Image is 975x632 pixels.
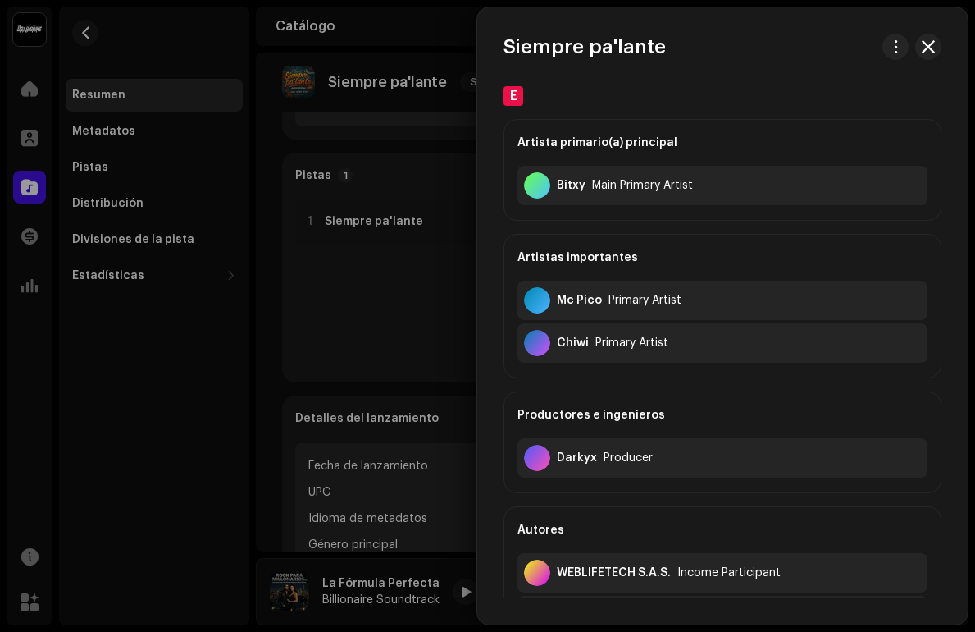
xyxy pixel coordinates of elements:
[557,451,597,465] div: Darkyx
[557,179,585,192] div: Bitxy
[503,86,523,106] div: E
[503,34,666,60] h3: Siempre pa'lante
[517,120,927,166] div: Artista primario(a) principal
[557,294,602,307] div: Mc Pico
[557,566,671,579] div: WEBLIFETECH S.A.S.
[517,392,927,438] div: Productores e ingenieros
[557,337,589,350] div: Chiwi
[592,179,693,192] div: Main Primary Artist
[604,451,653,465] div: Producer
[517,507,927,553] div: Autores
[608,294,681,307] div: Primary Artist
[517,235,927,281] div: Artistas importantes
[595,337,668,350] div: Primary Artist
[677,566,781,579] div: Income Participant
